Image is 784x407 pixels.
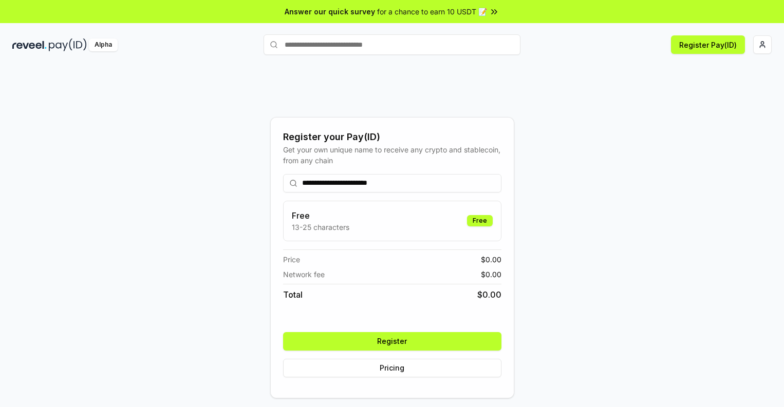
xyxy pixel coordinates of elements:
[285,6,375,17] span: Answer our quick survey
[671,35,745,54] button: Register Pay(ID)
[292,209,349,222] h3: Free
[283,288,303,301] span: Total
[477,288,501,301] span: $ 0.00
[283,332,501,351] button: Register
[49,38,87,51] img: pay_id
[467,215,493,226] div: Free
[283,144,501,166] div: Get your own unique name to receive any crypto and stablecoin, from any chain
[377,6,487,17] span: for a chance to earn 10 USDT 📝
[12,38,47,51] img: reveel_dark
[283,269,325,280] span: Network fee
[283,359,501,377] button: Pricing
[292,222,349,232] p: 13-25 characters
[89,38,118,51] div: Alpha
[481,254,501,265] span: $ 0.00
[481,269,501,280] span: $ 0.00
[283,254,300,265] span: Price
[283,130,501,144] div: Register your Pay(ID)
